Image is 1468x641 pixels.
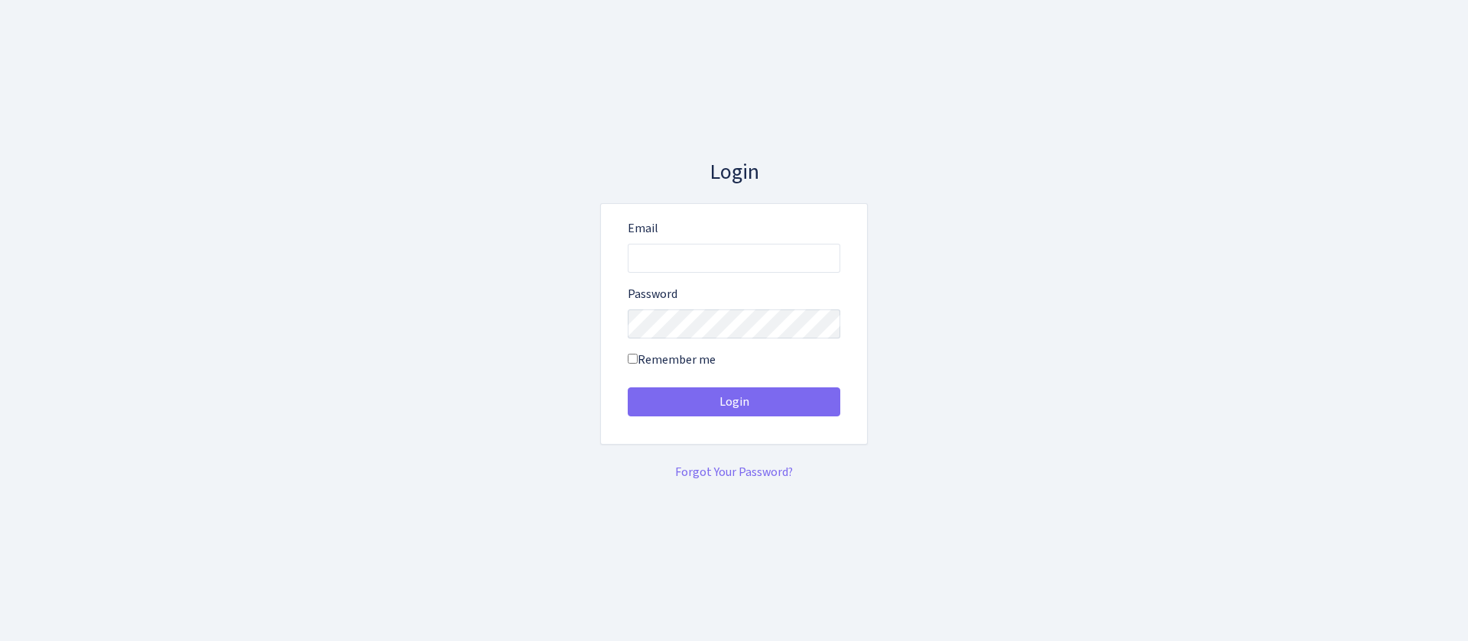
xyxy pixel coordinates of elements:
[628,351,716,369] label: Remember me
[675,464,793,481] a: Forgot Your Password?
[628,387,840,416] button: Login
[600,160,868,186] h3: Login
[628,285,677,303] label: Password
[628,354,638,364] input: Remember me
[628,219,658,238] label: Email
